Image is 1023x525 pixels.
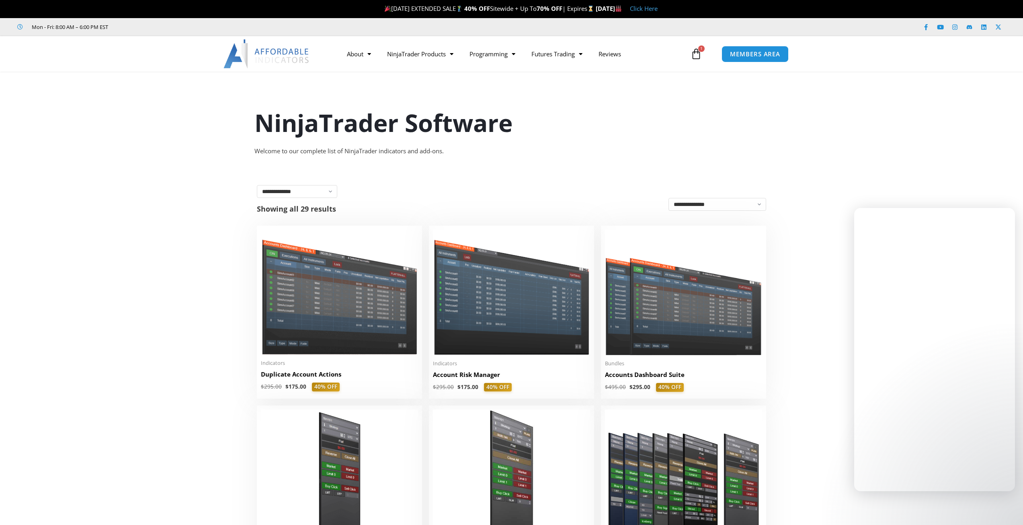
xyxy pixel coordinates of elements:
a: Futures Trading [523,45,590,63]
img: Accounts Dashboard Suite [605,230,762,355]
iframe: Intercom live chat [996,498,1015,517]
bdi: 295.00 [629,383,650,391]
iframe: Intercom live chat [854,208,1015,491]
span: Indicators [261,360,418,366]
span: $ [261,383,264,390]
span: $ [605,383,608,391]
div: Welcome to our complete list of NinjaTrader indicators and add-ons. [254,146,769,157]
img: LogoAI | Affordable Indicators – NinjaTrader [223,39,310,68]
img: 🏭 [615,6,621,12]
a: Duplicate Account Actions [261,370,418,383]
span: $ [629,383,633,391]
iframe: Customer reviews powered by Trustpilot [119,23,240,31]
img: Account Risk Manager [433,230,590,355]
a: Accounts Dashboard Suite [605,371,762,383]
a: NinjaTrader Products [379,45,461,63]
strong: [DATE] [596,4,622,12]
a: MEMBERS AREA [722,46,789,62]
bdi: 175.00 [285,383,306,390]
strong: 40% OFF [464,4,490,12]
nav: Menu [339,45,689,63]
select: Shop order [668,198,766,211]
span: $ [285,383,289,390]
img: 🎉 [385,6,391,12]
img: Duplicate Account Actions [261,230,418,355]
p: Showing all 29 results [257,205,336,212]
span: 40% OFF [312,383,340,391]
a: 1 [679,42,714,66]
a: Account Risk Manager [433,371,590,383]
a: Click Here [630,4,658,12]
img: ⌛ [588,6,594,12]
h2: Account Risk Manager [433,371,590,379]
bdi: 495.00 [605,383,626,391]
a: About [339,45,379,63]
span: 40% OFF [656,383,684,392]
img: 🏌️‍♂️ [456,6,462,12]
a: Programming [461,45,523,63]
bdi: 295.00 [261,383,282,390]
span: 40% OFF [484,383,512,392]
a: Reviews [590,45,629,63]
span: MEMBERS AREA [730,51,780,57]
h2: Duplicate Account Actions [261,370,418,379]
h2: Accounts Dashboard Suite [605,371,762,379]
span: $ [457,383,461,391]
span: Indicators [433,360,590,367]
span: Bundles [605,360,762,367]
span: Mon - Fri: 8:00 AM – 6:00 PM EST [30,22,108,32]
bdi: 175.00 [457,383,478,391]
h1: NinjaTrader Software [254,106,769,140]
span: $ [433,383,436,391]
span: [DATE] EXTENDED SALE Sitewide + Up To | Expires [383,4,596,12]
bdi: 295.00 [433,383,454,391]
strong: 70% OFF [537,4,562,12]
span: 1 [698,45,705,52]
